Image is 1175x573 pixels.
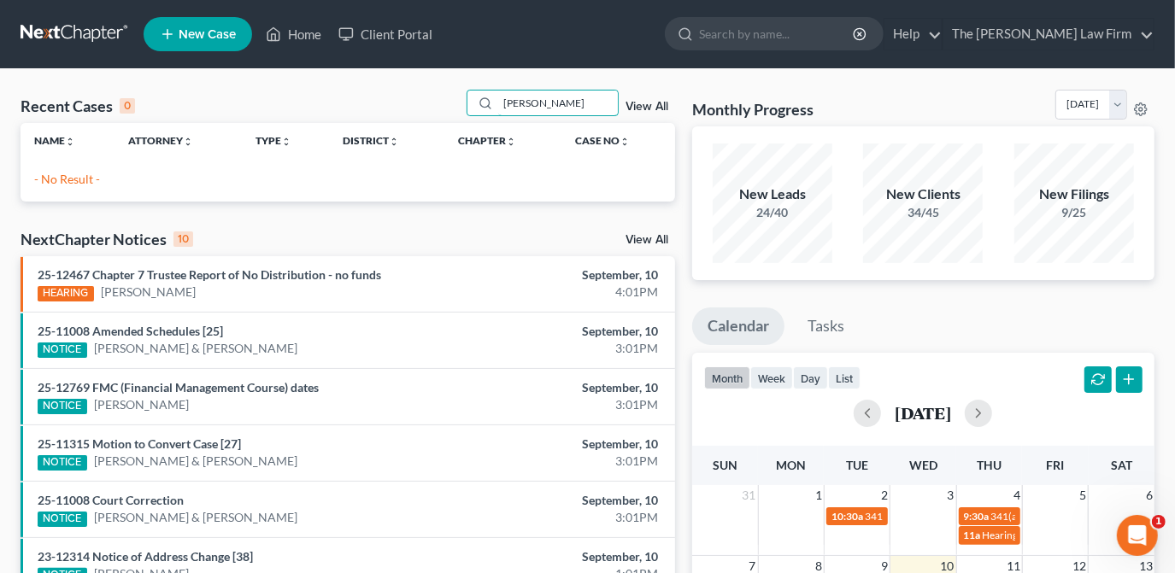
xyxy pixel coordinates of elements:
i: unfold_more [65,137,75,147]
span: 31 [741,485,758,506]
a: 25-11008 Amended Schedules [25] [38,324,223,338]
i: unfold_more [183,137,193,147]
a: [PERSON_NAME] [94,396,189,413]
input: Search by name... [699,18,855,50]
span: Thu [977,458,1002,472]
a: Calendar [692,307,784,345]
i: unfold_more [389,137,399,147]
a: 25-12467 Chapter 7 Trustee Report of No Distribution - no funds [38,267,381,282]
h2: [DATE] [895,404,951,422]
div: 24/40 [713,204,832,221]
div: 3:01PM [462,509,658,526]
a: Home [257,19,330,50]
div: 4:01PM [462,284,658,301]
div: September, 10 [462,492,658,509]
i: unfold_more [506,137,516,147]
span: Mon [776,458,806,472]
button: list [828,366,861,389]
div: 3:01PM [462,340,658,357]
button: month [704,366,750,389]
a: [PERSON_NAME] & [PERSON_NAME] [94,453,297,470]
a: Case Nounfold_more [576,134,631,147]
span: Wed [909,458,937,472]
span: 341(a) meeting for [PERSON_NAME] [865,510,1030,523]
a: The [PERSON_NAME] Law Firm [943,19,1154,50]
a: 23-12314 Notice of Address Change [38] [38,549,253,564]
div: 9/25 [1014,204,1134,221]
div: New Leads [713,184,832,204]
a: Client Portal [330,19,441,50]
i: unfold_more [281,137,291,147]
div: 3:01PM [462,453,658,470]
div: New Clients [863,184,983,204]
span: 4 [1012,485,1022,506]
div: New Filings [1014,184,1134,204]
div: September, 10 [462,436,658,453]
span: Sun [713,458,737,472]
a: Tasks [792,307,860,345]
a: [PERSON_NAME] & [PERSON_NAME] [94,509,297,526]
div: NOTICE [38,512,87,527]
div: 34/45 [863,204,983,221]
input: Search by name... [498,91,618,115]
h3: Monthly Progress [692,99,814,120]
div: NOTICE [38,399,87,414]
a: Districtunfold_more [343,134,399,147]
span: Sat [1111,458,1132,472]
a: Chapterunfold_more [458,134,516,147]
span: 5 [1078,485,1088,506]
span: 9:30a [964,510,990,523]
a: 25-12769 FMC (Financial Management Course) dates [38,380,319,395]
span: 3 [946,485,956,506]
i: unfold_more [620,137,631,147]
div: Recent Cases [21,96,135,116]
span: 1 [814,485,824,506]
div: September, 10 [462,548,658,565]
span: 2 [879,485,890,506]
div: 0 [120,98,135,114]
a: View All [626,101,668,113]
div: September, 10 [462,323,658,340]
a: [PERSON_NAME] & [PERSON_NAME] [94,340,297,357]
iframe: Intercom live chat [1117,515,1158,556]
div: HEARING [38,286,94,301]
a: Nameunfold_more [34,134,75,147]
div: 3:01PM [462,396,658,413]
span: Fri [1046,458,1064,472]
button: week [750,366,793,389]
a: Attorneyunfold_more [128,134,193,147]
span: New Case [179,28,236,41]
a: Typeunfold_more [256,134,291,147]
div: NOTICE [38,455,87,471]
a: Help [884,19,942,50]
span: 1 [1152,515,1166,529]
a: 25-11008 Court Correction [38,493,184,507]
div: 10 [173,231,193,247]
button: day [793,366,828,389]
span: 10:30a [831,510,863,523]
a: [PERSON_NAME] [101,284,196,301]
a: 25-11315 Motion to Convert Case [27] [38,436,241,451]
a: View All [626,234,668,246]
span: 6 [1144,485,1154,506]
span: Tue [846,458,868,472]
span: 11a [964,529,981,541]
div: NextChapter Notices [21,229,193,249]
div: September, 10 [462,266,658,284]
div: September, 10 [462,379,658,396]
div: NOTICE [38,342,87,358]
p: - No Result - [34,171,661,188]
